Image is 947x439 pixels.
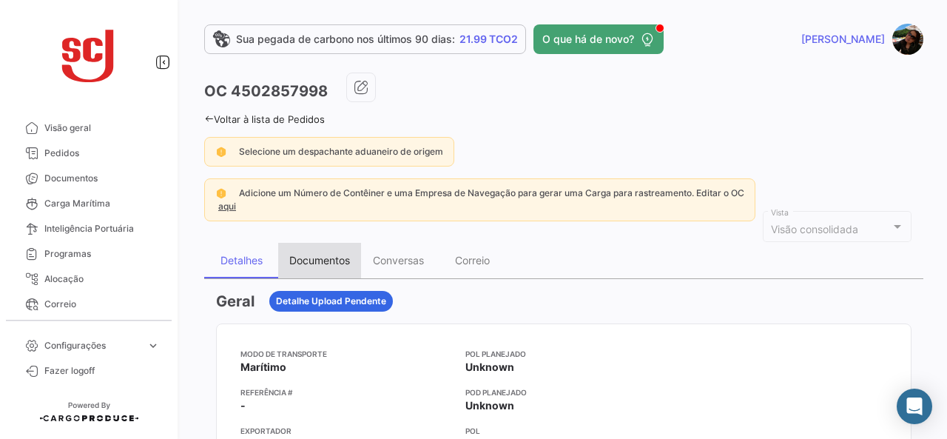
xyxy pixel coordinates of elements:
span: Visão geral [44,121,160,135]
h3: OC 4502857998 [204,81,328,101]
a: Sua pegada de carbono nos últimos 90 dias:21.99 TCO2 [204,24,526,54]
span: Marítimo [240,360,286,375]
app-card-info-title: POD Planejado [465,386,670,398]
span: Visão consolidada [771,223,858,235]
div: Abrir Intercom Messenger [897,389,932,424]
span: [PERSON_NAME] [801,32,885,47]
span: Programas [44,247,160,261]
span: Unknown [465,398,514,413]
span: Inteligência Portuária [44,222,160,235]
app-card-info-title: Exportador [240,425,454,437]
span: Adicione um Número de Contêiner e uma Empresa de Navegação para gerar uma Carga para rastreamento... [239,187,744,198]
app-card-info-title: Modo de Transporte [240,348,454,360]
h3: Geral [216,291,255,312]
div: Conversas [373,254,424,267]
div: Detalhes [220,254,263,267]
span: Documentos [44,172,160,185]
a: aqui [215,201,239,212]
span: Unknown [465,360,514,375]
a: Visão geral [12,115,166,141]
a: Programas [12,241,166,267]
app-card-info-title: Referência # [240,386,454,398]
img: scj_logo1.svg [52,18,126,92]
span: Sua pegada de carbono nos últimos 90 dias: [236,32,455,47]
div: Correio [455,254,490,267]
span: 21.99 TCO2 [459,32,518,47]
a: Voltar à lista de Pedidos [204,113,325,125]
img: 95663850_2739718712822740_3329491087747186688_n.jpg [892,24,923,55]
a: Carga Marítima [12,191,166,216]
app-card-info-title: POL [465,425,670,437]
div: Documentos [289,254,350,267]
span: Correio [44,298,160,311]
a: Documentos [12,166,166,191]
a: Inteligência Portuária [12,216,166,241]
a: Correio [12,292,166,317]
a: Alocação [12,267,166,292]
span: Alocação [44,272,160,286]
span: O que há de novo? [542,32,634,47]
span: Configurações [44,339,141,352]
span: Carga Marítima [44,197,160,210]
a: Pedidos [12,141,166,166]
app-card-info-title: POL Planejado [465,348,670,360]
span: Fazer logoff [44,364,160,378]
span: - [240,398,246,413]
span: Selecione um despachante aduaneiro de origem [239,146,443,157]
button: O que há de novo? [533,24,664,54]
span: expand_more [146,339,160,352]
span: Pedidos [44,147,160,160]
span: Detalhe Upload Pendente [276,295,386,308]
